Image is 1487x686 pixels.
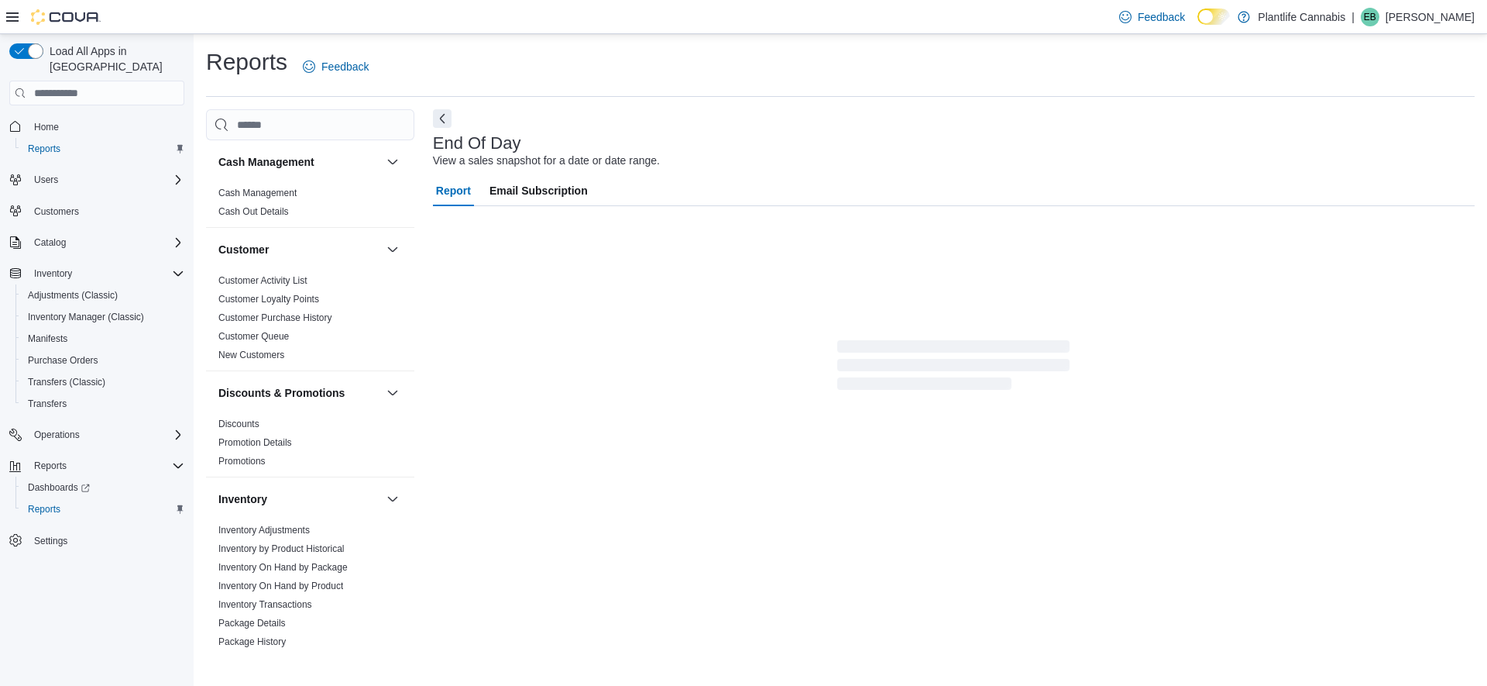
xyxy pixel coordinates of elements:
button: Reports [3,455,191,477]
a: Package Details [218,618,286,629]
span: Transfers [28,398,67,410]
span: New Customers [218,349,284,361]
p: Plantlife Cannabis [1258,8,1345,26]
span: Reports [22,140,184,158]
span: Package History [218,636,286,648]
a: Customers [28,202,85,221]
span: Reports [28,457,184,475]
span: Users [28,171,184,189]
span: Manifests [22,329,184,348]
button: Inventory [218,491,380,507]
span: Reports [28,503,60,515]
h3: Discounts & Promotions [218,385,345,401]
span: Report [436,175,471,206]
button: Inventory [3,263,191,284]
button: Users [3,169,191,191]
span: Cash Out Details [218,205,289,218]
a: Feedback [1113,2,1191,33]
a: Inventory Adjustments [218,525,310,536]
span: Inventory [28,264,184,283]
h3: End Of Day [433,134,521,153]
button: Inventory [383,490,402,508]
button: Cash Management [218,154,380,170]
span: Home [28,116,184,136]
span: Customers [34,205,79,218]
a: Reports [22,500,67,519]
span: Reports [34,460,67,472]
span: Inventory On Hand by Product [218,580,343,592]
h3: Customer [218,242,269,257]
span: Settings [34,535,67,547]
span: Loading [837,343,1070,393]
span: EB [1364,8,1376,26]
button: Catalog [28,233,72,252]
nav: Complex example [9,109,184,592]
span: Inventory On Hand by Package [218,561,348,574]
span: Customer Loyalty Points [218,293,319,305]
span: Cash Management [218,187,297,199]
button: Manifests [15,328,191,350]
button: Operations [28,426,86,444]
button: Purchase Orders [15,350,191,371]
span: Transfers (Classic) [28,376,105,388]
a: Promotion Details [218,437,292,448]
span: Inventory Adjustments [218,524,310,536]
a: Settings [28,532,74,550]
div: Customer [206,271,414,371]
a: Customer Queue [218,331,289,342]
p: | [1351,8,1355,26]
a: Dashboards [22,478,96,497]
span: Manifests [28,333,67,345]
div: Discounts & Promotions [206,415,414,477]
button: Cash Management [383,153,402,171]
span: Purchase Orders [28,354,98,367]
img: Cova [31,9,101,25]
button: Customer [383,240,402,259]
a: Cash Management [218,188,297,198]
span: Inventory Manager (Classic) [28,311,144,323]
a: Discounts [218,419,259,429]
button: Home [3,115,191,137]
h1: Reports [206,47,287,78]
h3: Cash Management [218,154,314,170]
span: Dashboards [28,481,90,494]
a: Inventory On Hand by Product [218,581,343,591]
input: Dark Mode [1197,9,1230,25]
span: Customer Activity List [218,274,307,287]
span: Catalog [34,236,66,249]
span: Transfers [22,395,184,413]
div: Cash Management [206,184,414,227]
span: Users [34,174,58,186]
a: Home [28,118,65,136]
a: Customer Purchase History [218,312,332,323]
span: Adjustments (Classic) [22,286,184,305]
button: Catalog [3,232,191,253]
a: Feedback [297,51,375,82]
button: Inventory Manager (Classic) [15,306,191,328]
a: Inventory by Product Historical [218,543,345,554]
a: Transfers (Classic) [22,373,112,391]
span: Promotion Details [218,436,292,449]
a: Purchase Orders [22,351,105,370]
span: Email Subscription [489,175,588,206]
span: Inventory Transactions [218,598,312,611]
a: Reports [22,140,67,158]
div: Em Bradley [1361,8,1379,26]
button: Customers [3,200,191,222]
span: Customer Purchase History [218,312,332,324]
button: Settings [3,529,191,552]
a: Customer Activity List [218,275,307,286]
span: Feedback [321,59,369,74]
button: Customer [218,242,380,257]
a: Manifests [22,329,74,348]
span: Reports [28,143,60,155]
button: Discounts & Promotions [383,384,402,402]
span: Catalog [28,233,184,252]
button: Transfers (Classic) [15,371,191,393]
span: Feedback [1138,9,1185,25]
span: Adjustments (Classic) [28,289,118,302]
button: Reports [28,457,73,475]
span: Inventory by Product Historical [218,543,345,555]
a: Dashboards [15,477,191,498]
span: Operations [34,429,80,441]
